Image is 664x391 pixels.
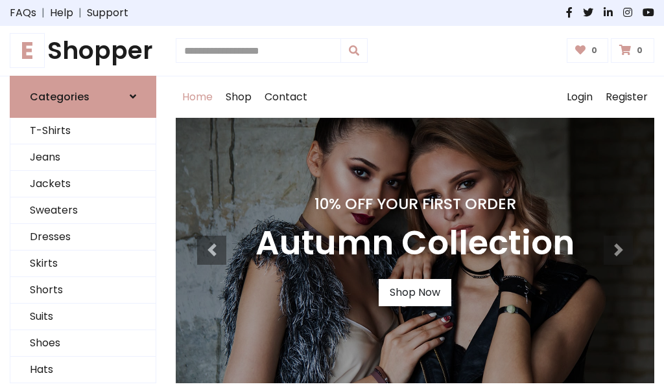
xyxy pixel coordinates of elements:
[36,5,50,21] span: |
[567,38,609,63] a: 0
[611,38,654,63] a: 0
[10,76,156,118] a: Categories
[258,76,314,118] a: Contact
[10,144,156,171] a: Jeans
[255,223,575,263] h3: Autumn Collection
[10,197,156,224] a: Sweaters
[73,5,87,21] span: |
[10,330,156,357] a: Shoes
[30,91,89,103] h6: Categories
[10,36,156,65] a: EShopper
[50,5,73,21] a: Help
[560,76,599,118] a: Login
[10,36,156,65] h1: Shopper
[10,118,156,144] a: T-Shirts
[588,45,600,56] span: 0
[10,171,156,197] a: Jackets
[379,279,451,306] a: Shop Now
[599,76,654,118] a: Register
[219,76,258,118] a: Shop
[10,33,45,68] span: E
[10,277,156,304] a: Shorts
[10,224,156,251] a: Dresses
[10,357,156,383] a: Hats
[634,45,646,56] span: 0
[87,5,128,21] a: Support
[10,251,156,277] a: Skirts
[10,5,36,21] a: FAQs
[10,304,156,330] a: Suits
[176,76,219,118] a: Home
[255,195,575,213] h4: 10% Off Your First Order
